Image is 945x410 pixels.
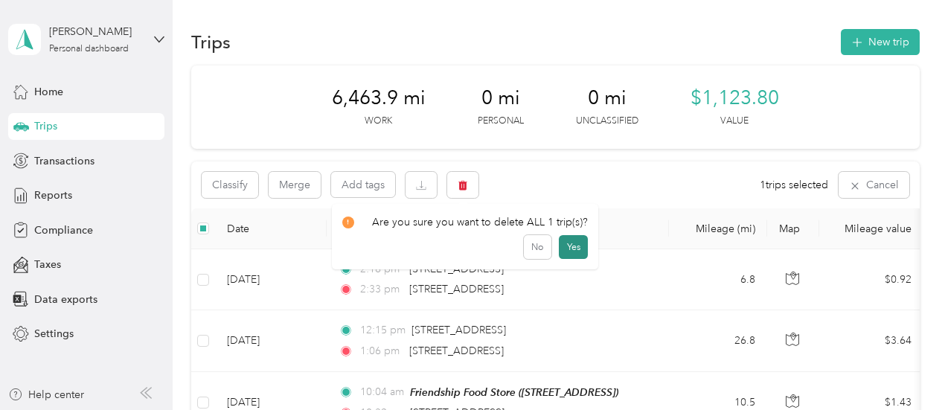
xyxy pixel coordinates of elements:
[49,45,129,54] div: Personal dashboard
[409,283,504,295] span: [STREET_ADDRESS]
[669,249,767,310] td: 6.8
[49,24,142,39] div: [PERSON_NAME]
[360,384,404,400] span: 10:04 am
[342,214,589,230] div: Are you sure you want to delete ALL 1 trip(s)?
[669,310,767,371] td: 26.8
[839,172,909,198] button: Cancel
[34,84,63,100] span: Home
[360,281,403,298] span: 2:33 pm
[34,326,74,342] span: Settings
[34,118,57,134] span: Trips
[409,263,504,275] span: [STREET_ADDRESS]
[34,153,94,169] span: Transactions
[481,86,520,110] span: 0 mi
[8,387,84,403] button: Help center
[411,324,506,336] span: [STREET_ADDRESS]
[819,249,923,310] td: $0.92
[215,249,327,310] td: [DATE]
[332,86,426,110] span: 6,463.9 mi
[767,208,819,249] th: Map
[409,345,504,357] span: [STREET_ADDRESS]
[365,115,392,128] p: Work
[202,172,258,198] button: Classify
[215,208,327,249] th: Date
[410,386,618,398] span: Friendship Food Store ([STREET_ADDRESS])
[269,172,321,198] button: Merge
[669,208,767,249] th: Mileage (mi)
[34,257,61,272] span: Taxes
[819,310,923,371] td: $3.64
[691,86,779,110] span: $1,123.80
[360,261,403,278] span: 2:18 pm
[360,343,403,359] span: 1:06 pm
[327,208,669,249] th: Locations
[215,310,327,371] td: [DATE]
[862,327,945,410] iframe: Everlance-gr Chat Button Frame
[478,115,524,128] p: Personal
[760,177,828,193] span: 1 trips selected
[819,208,923,249] th: Mileage value
[576,115,638,128] p: Unclassified
[34,292,97,307] span: Data exports
[34,222,93,238] span: Compliance
[34,188,72,203] span: Reports
[841,29,920,55] button: New trip
[588,86,627,110] span: 0 mi
[360,322,406,339] span: 12:15 pm
[191,34,231,50] h1: Trips
[524,235,551,259] button: No
[720,115,749,128] p: Value
[559,235,588,259] button: Yes
[331,172,395,197] button: Add tags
